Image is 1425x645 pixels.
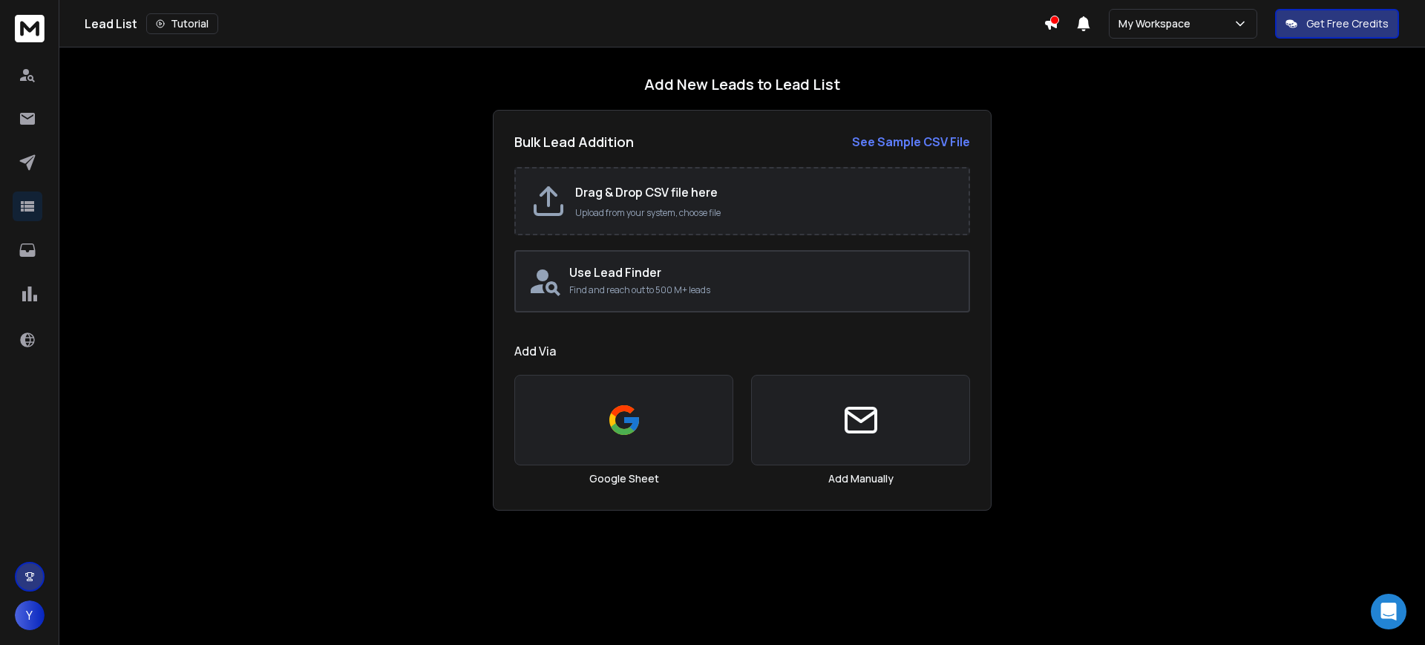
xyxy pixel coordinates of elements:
[575,207,954,219] p: Upload from your system, choose file
[1275,9,1399,39] button: Get Free Credits
[828,471,894,486] h3: Add Manually
[1371,594,1406,629] div: Open Intercom Messenger
[569,263,957,281] h2: Use Lead Finder
[514,342,970,360] h1: Add Via
[146,13,218,34] button: Tutorial
[852,133,970,151] a: See Sample CSV File
[644,74,840,95] h1: Add New Leads to Lead List
[85,13,1044,34] div: Lead List
[589,471,659,486] h3: Google Sheet
[15,600,45,630] button: Y
[569,284,957,296] p: Find and reach out to 500 M+ leads
[1118,16,1196,31] p: My Workspace
[1306,16,1389,31] p: Get Free Credits
[514,131,634,152] h2: Bulk Lead Addition
[575,183,954,201] h2: Drag & Drop CSV file here
[852,134,970,150] strong: See Sample CSV File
